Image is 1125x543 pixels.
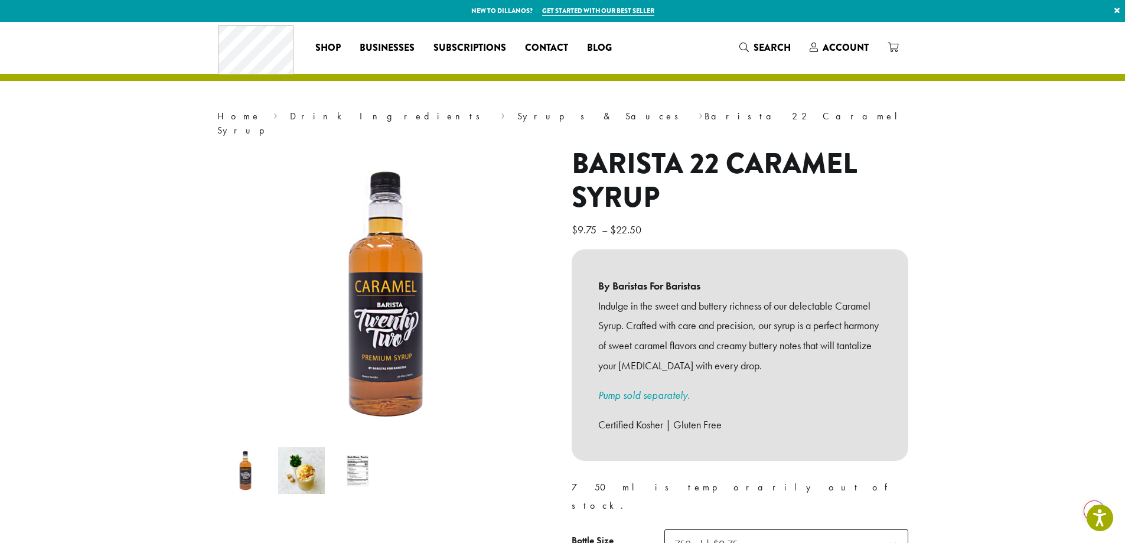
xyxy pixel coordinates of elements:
img: Barista 22 Caramel Syrup - Image 2 [278,447,325,494]
a: Search [730,38,800,57]
span: $ [572,223,578,236]
b: By Baristas For Baristas [598,276,882,296]
bdi: 22.50 [610,223,644,236]
span: $ [610,223,616,236]
a: Shop [306,38,350,57]
p: Certified Kosher | Gluten Free [598,415,882,435]
img: Barista 22 Caramel Syrup - Image 3 [334,447,381,494]
span: Businesses [360,41,415,56]
p: Indulge in the sweet and buttery richness of our delectable Caramel Syrup. Crafted with care and ... [598,296,882,376]
bdi: 9.75 [572,223,599,236]
span: Contact [525,41,568,56]
a: Home [217,110,261,122]
span: Account [823,41,869,54]
span: › [501,105,505,123]
p: 750 ml is temporarily out of stock. [572,479,908,514]
span: Subscriptions [433,41,506,56]
img: Barista 22 Caramel Syrup [222,447,269,494]
a: Pump sold separately. [598,388,690,402]
a: Syrups & Sauces [517,110,686,122]
span: Shop [315,41,341,56]
nav: Breadcrumb [217,109,908,138]
span: – [602,223,608,236]
span: › [273,105,278,123]
h1: Barista 22 Caramel Syrup [572,147,908,215]
span: Blog [587,41,612,56]
a: Get started with our best seller [542,6,654,16]
a: Drink Ingredients [290,110,488,122]
span: Search [754,41,791,54]
span: › [699,105,703,123]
